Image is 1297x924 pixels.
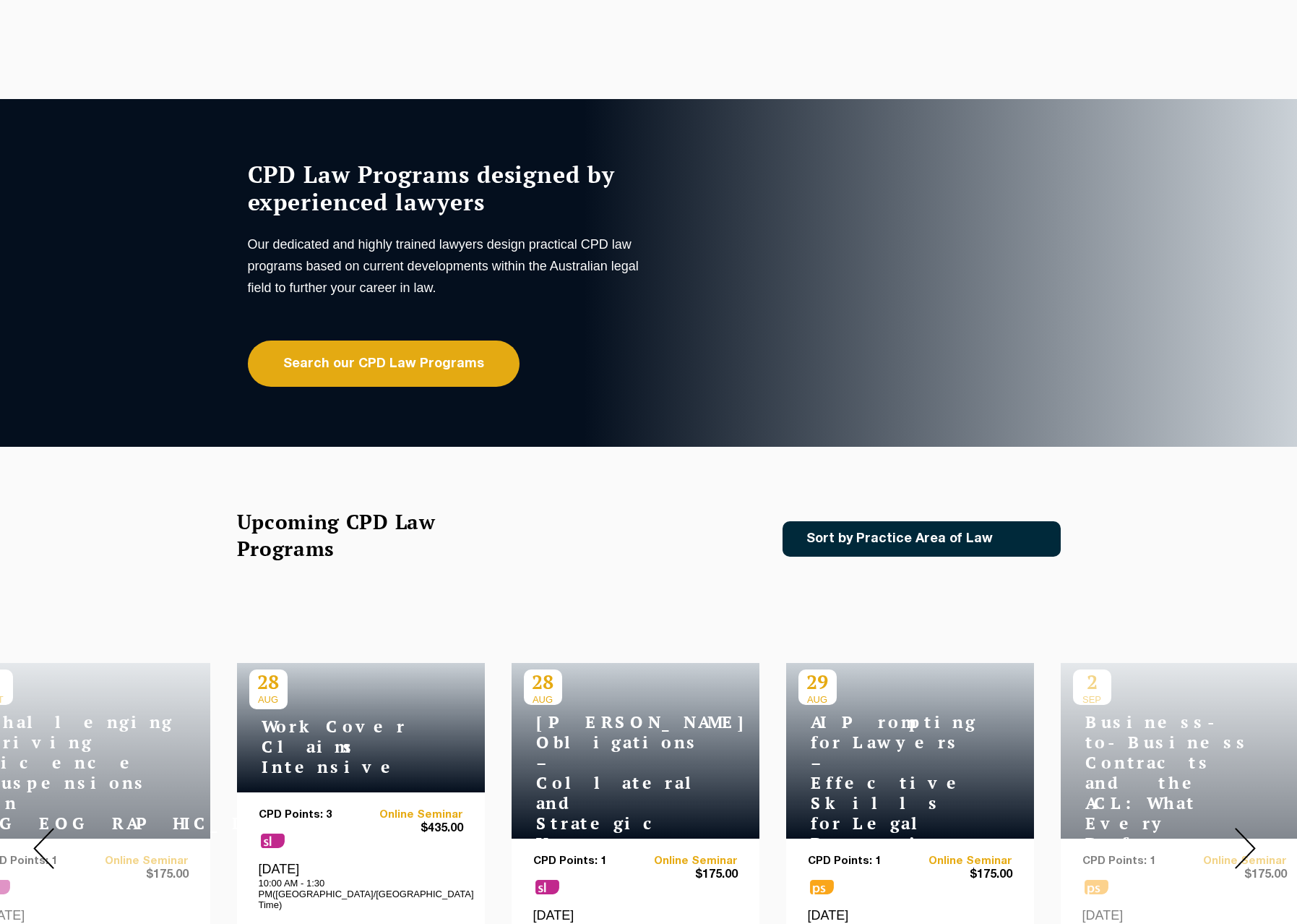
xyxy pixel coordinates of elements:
span: AUG [249,694,288,705]
img: Icon [1016,533,1033,545]
span: sl [535,880,559,894]
h1: CPD Law Programs designed by experienced lawyers [248,161,645,215]
div: [DATE] [259,861,463,910]
a: Online Seminar [361,809,463,821]
p: 10:00 AM - 1:30 PM([GEOGRAPHIC_DATA]/[GEOGRAPHIC_DATA] Time) [259,878,463,910]
span: ps [810,880,834,894]
p: CPD Points: 3 [259,809,361,821]
span: $175.00 [635,868,738,883]
a: Search our CPD Law Programs [248,341,520,387]
h4: WorkCover Claims Intensive [249,716,430,777]
h4: [PERSON_NAME] Obligations – Collateral and Strategic Uses [524,712,704,854]
h2: Upcoming CPD Law Programs [237,508,472,562]
img: Prev [33,828,54,869]
span: $435.00 [361,821,463,837]
p: CPD Points: 1 [808,855,910,868]
p: CPD Points: 1 [533,855,636,868]
p: 28 [249,670,288,694]
p: 29 [798,670,837,694]
a: Sort by Practice Area of Law [783,521,1061,557]
h4: AI Prompting for Lawyers – Effective Skills for Legal Practice [798,712,979,854]
a: Online Seminar [635,855,738,868]
a: Online Seminar [910,855,1012,868]
span: AUG [798,694,837,705]
span: AUG [524,694,562,705]
p: 28 [524,670,562,694]
img: Next [1235,828,1256,869]
span: sl [261,834,285,848]
p: Our dedicated and highly trained lawyers design practical CPD law programs based on current devel... [248,234,645,299]
span: $175.00 [910,868,1012,883]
